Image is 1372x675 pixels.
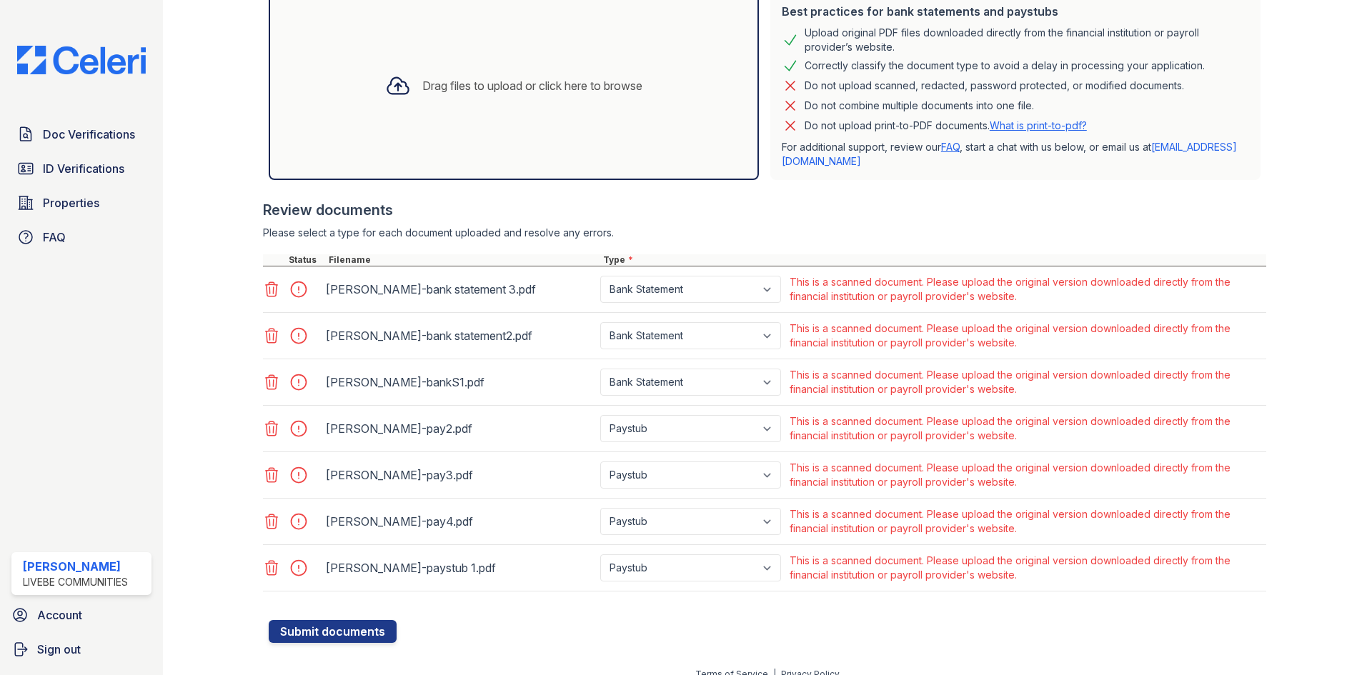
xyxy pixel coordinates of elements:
[263,226,1266,240] div: Please select a type for each document uploaded and resolve any errors.
[600,254,1266,266] div: Type
[6,601,157,629] a: Account
[805,97,1034,114] div: Do not combine multiple documents into one file.
[326,510,595,533] div: [PERSON_NAME]-pay4.pdf
[790,414,1263,443] div: This is a scanned document. Please upload the original version downloaded directly from the finan...
[43,229,66,246] span: FAQ
[782,3,1249,20] div: Best practices for bank statements and paystubs
[790,368,1263,396] div: This is a scanned document. Please upload the original version downloaded directly from the finan...
[11,189,151,217] a: Properties
[269,620,397,643] button: Submit documents
[263,200,1266,220] div: Review documents
[782,140,1249,169] p: For additional support, review our , start a chat with us below, or email us at
[286,254,326,266] div: Status
[326,556,595,579] div: [PERSON_NAME]-paystub 1.pdf
[805,77,1184,94] div: Do not upload scanned, redacted, password protected, or modified documents.
[11,154,151,183] a: ID Verifications
[790,507,1263,536] div: This is a scanned document. Please upload the original version downloaded directly from the finan...
[326,324,595,347] div: [PERSON_NAME]-bank statement2.pdf
[11,120,151,149] a: Doc Verifications
[43,160,124,177] span: ID Verifications
[326,371,595,394] div: [PERSON_NAME]-bankS1.pdf
[326,464,595,486] div: [PERSON_NAME]-pay3.pdf
[37,641,81,658] span: Sign out
[6,46,157,74] img: CE_Logo_Blue-a8612792a0a2168367f1c8372b55b34899dd931a85d93a1a3d3e32e68fde9ad4.png
[43,194,99,211] span: Properties
[805,57,1205,74] div: Correctly classify the document type to avoid a delay in processing your application.
[11,223,151,251] a: FAQ
[790,461,1263,489] div: This is a scanned document. Please upload the original version downloaded directly from the finan...
[326,278,595,301] div: [PERSON_NAME]-bank statement 3.pdf
[790,275,1263,304] div: This is a scanned document. Please upload the original version downloaded directly from the finan...
[37,606,82,624] span: Account
[805,119,1087,133] p: Do not upload print-to-PDF documents.
[23,575,128,589] div: LiveBe Communities
[326,417,595,440] div: [PERSON_NAME]-pay2.pdf
[43,126,135,143] span: Doc Verifications
[805,26,1249,54] div: Upload original PDF files downloaded directly from the financial institution or payroll provider’...
[23,558,128,575] div: [PERSON_NAME]
[990,119,1087,131] a: What is print-to-pdf?
[6,635,157,664] a: Sign out
[422,77,642,94] div: Drag files to upload or click here to browse
[941,141,960,153] a: FAQ
[790,321,1263,350] div: This is a scanned document. Please upload the original version downloaded directly from the finan...
[326,254,600,266] div: Filename
[790,554,1263,582] div: This is a scanned document. Please upload the original version downloaded directly from the finan...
